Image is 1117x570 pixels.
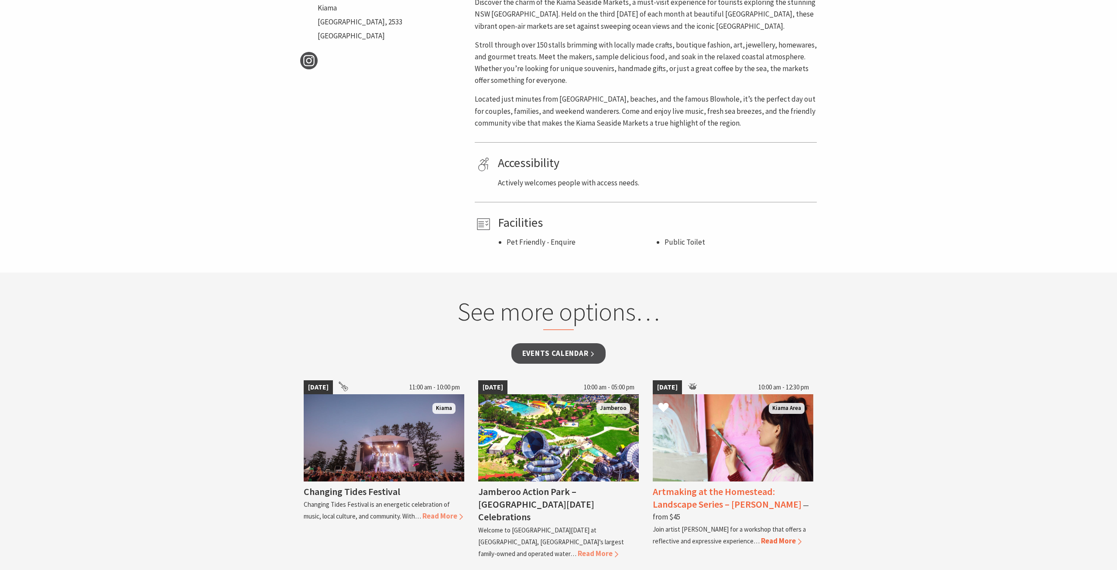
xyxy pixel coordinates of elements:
p: Join artist [PERSON_NAME] for a workshop that offers a reflective and expressive experience… [653,525,806,545]
span: [DATE] [653,380,682,394]
p: Actively welcomes people with access needs. [498,177,814,189]
a: [DATE] 10:00 am - 05:00 pm Jamberoo Action Park Kiama NSW Jamberoo Jamberoo Action Park – [GEOGRA... [478,380,639,560]
span: 11:00 am - 10:00 pm [405,380,464,394]
li: Public Toilet [665,236,814,248]
li: [GEOGRAPHIC_DATA] [318,30,402,42]
span: Read More [422,511,463,521]
h4: Jamberoo Action Park – [GEOGRAPHIC_DATA][DATE] Celebrations [478,485,594,523]
span: [DATE] [304,380,333,394]
li: Kiama [318,2,402,14]
h4: Changing Tides Festival [304,485,400,498]
img: Artist holds paint brush whilst standing with several artworks behind her [653,394,813,481]
span: 10:00 am - 05:00 pm [579,380,639,394]
img: Changing Tides Main Stage [304,394,464,481]
span: 10:00 am - 12:30 pm [754,380,813,394]
a: [DATE] 11:00 am - 10:00 pm Changing Tides Main Stage Kiama Changing Tides Festival Changing Tides... [304,380,464,560]
h4: Facilities [498,215,814,230]
span: Kiama Area [769,403,805,414]
a: Events Calendar [511,343,606,364]
li: Pet Friendly - Enquire [507,236,656,248]
h4: Artmaking at the Homestead: Landscape Series – [PERSON_NAME] [653,485,802,510]
p: Welcome to [GEOGRAPHIC_DATA][DATE] at [GEOGRAPHIC_DATA], [GEOGRAPHIC_DATA]’s largest family-owned... [478,526,624,558]
a: [DATE] 10:00 am - 12:30 pm Artist holds paint brush whilst standing with several artworks behind ... [653,380,813,560]
h4: Accessibility [498,156,814,171]
span: Jamberoo [596,403,630,414]
button: Click to Favourite Artmaking at the Homestead: Landscape Series – Amber Hearn [649,393,678,423]
p: Stroll through over 150 stalls brimming with locally made crafts, boutique fashion, art, jeweller... [475,39,817,87]
p: Located just minutes from [GEOGRAPHIC_DATA], beaches, and the famous Blowhole, it’s the perfect d... [475,93,817,129]
h2: See more options… [392,297,725,331]
span: [DATE] [478,380,507,394]
p: Changing Tides Festival is an energetic celebration of music, local culture, and community. With… [304,500,450,520]
span: Read More [761,536,802,546]
img: Jamberoo Action Park Kiama NSW [478,394,639,481]
span: Kiama [432,403,456,414]
li: [GEOGRAPHIC_DATA], 2533 [318,16,402,28]
span: Read More [578,549,618,558]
